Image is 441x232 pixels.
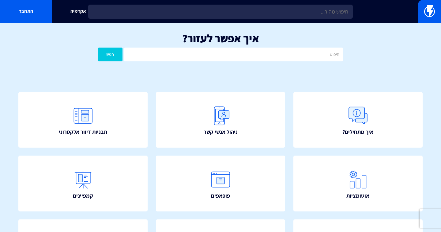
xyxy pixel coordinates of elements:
[211,192,230,200] span: פופאפים
[124,48,343,61] input: חיפוש
[293,92,423,148] a: איך מתחילים?
[73,192,93,200] span: קמפיינים
[346,192,369,200] span: אוטומציות
[18,156,148,211] a: קמפיינים
[98,48,123,61] button: חפש
[59,128,107,136] span: תבניות דיוור אלקטרוני
[342,128,373,136] span: איך מתחילים?
[156,156,285,211] a: פופאפים
[156,92,285,148] a: ניהול אנשי קשר
[204,128,238,136] span: ניהול אנשי קשר
[9,32,432,44] h1: איך אפשר לעזור?
[18,92,148,148] a: תבניות דיוור אלקטרוני
[88,5,353,19] input: חיפוש מהיר...
[293,156,423,211] a: אוטומציות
